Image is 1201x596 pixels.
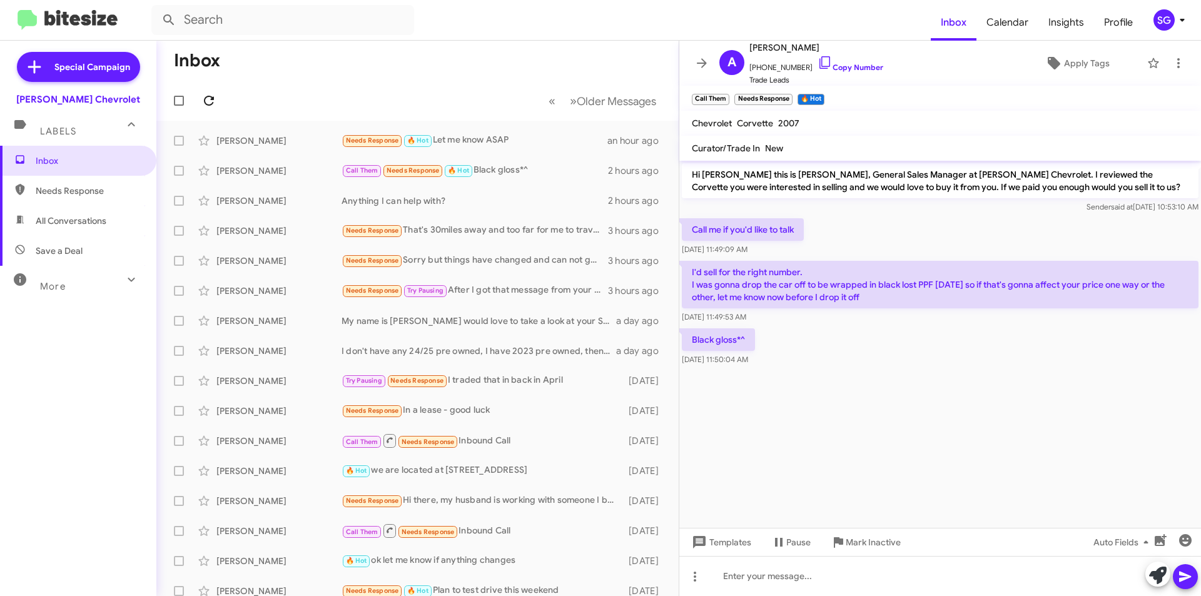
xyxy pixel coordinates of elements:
[346,376,382,385] span: Try Pausing
[622,555,669,567] div: [DATE]
[577,94,656,108] span: Older Messages
[216,375,342,387] div: [PERSON_NAME]
[342,493,622,508] div: Hi there, my husband is working with someone I believe already
[448,166,469,174] span: 🔥 Hot
[407,587,428,595] span: 🔥 Hot
[608,225,669,237] div: 3 hours ago
[40,281,66,292] span: More
[1083,531,1163,553] button: Auto Fields
[346,407,399,415] span: Needs Response
[342,194,608,207] div: Anything I can help with?
[342,283,608,298] div: After I got that message from your dealership. I went else where as I wanted a 2026. And all tge ...
[976,4,1038,41] a: Calendar
[346,136,399,144] span: Needs Response
[216,285,342,297] div: [PERSON_NAME]
[342,553,622,568] div: ok let me know if anything changes
[818,63,883,72] a: Copy Number
[682,245,747,254] span: [DATE] 11:49:09 AM
[1087,202,1198,211] span: Sender [DATE] 10:53:10 AM
[216,134,342,147] div: [PERSON_NAME]
[151,5,414,35] input: Search
[541,88,563,114] button: Previous
[682,261,1198,308] p: I'd sell for the right number. I was gonna drop the car off to be wrapped in black lost PPF [DATE...
[682,355,748,364] span: [DATE] 11:50:04 AM
[216,555,342,567] div: [PERSON_NAME]
[1064,52,1110,74] span: Apply Tags
[216,164,342,177] div: [PERSON_NAME]
[692,143,760,154] span: Curator/Trade In
[216,315,342,327] div: [PERSON_NAME]
[216,345,342,357] div: [PERSON_NAME]
[346,166,378,174] span: Call Them
[216,495,342,507] div: [PERSON_NAME]
[342,403,622,418] div: In a lease - good luck
[608,194,669,207] div: 2 hours ago
[1143,9,1187,31] button: SG
[607,134,669,147] div: an hour ago
[342,163,608,178] div: Black gloss*^
[1013,52,1141,74] button: Apply Tags
[608,255,669,267] div: 3 hours ago
[622,495,669,507] div: [DATE]
[622,405,669,417] div: [DATE]
[54,61,130,73] span: Special Campaign
[821,531,911,553] button: Mark Inactive
[778,118,799,129] span: 2007
[216,435,342,447] div: [PERSON_NAME]
[216,255,342,267] div: [PERSON_NAME]
[342,223,608,238] div: That's 30miles away and too far for me to travel. Thank you for reaching out.
[549,93,555,109] span: «
[749,40,883,55] span: [PERSON_NAME]
[36,215,106,227] span: All Conversations
[342,253,608,268] div: Sorry but things have changed and can not get new truck right now
[1111,202,1133,211] span: said at
[1094,4,1143,41] a: Profile
[346,438,378,446] span: Call Them
[342,315,616,327] div: My name is [PERSON_NAME] would love to take a look at your Silverado! When are you available to b...
[931,4,976,41] a: Inbox
[692,118,732,129] span: Chevrolet
[36,245,83,257] span: Save a Deal
[346,226,399,235] span: Needs Response
[786,531,811,553] span: Pause
[387,166,440,174] span: Needs Response
[692,94,729,105] small: Call Them
[562,88,664,114] button: Next
[342,133,607,148] div: Let me know ASAP
[402,528,455,536] span: Needs Response
[346,587,399,595] span: Needs Response
[616,345,669,357] div: a day ago
[682,163,1198,198] p: Hi [PERSON_NAME] this is [PERSON_NAME], General Sales Manager at [PERSON_NAME] Chevrolet. I revie...
[342,433,622,448] div: Inbound Call
[622,435,669,447] div: [DATE]
[17,52,140,82] a: Special Campaign
[216,225,342,237] div: [PERSON_NAME]
[1153,9,1175,31] div: SG
[737,118,773,129] span: Corvette
[542,88,664,114] nav: Page navigation example
[622,465,669,477] div: [DATE]
[727,53,736,73] span: A
[765,143,783,154] span: New
[608,164,669,177] div: 2 hours ago
[798,94,824,105] small: 🔥 Hot
[216,194,342,207] div: [PERSON_NAME]
[40,126,76,137] span: Labels
[36,154,142,167] span: Inbox
[682,328,755,351] p: Black gloss*^
[16,93,140,106] div: [PERSON_NAME] Chevrolet
[402,438,455,446] span: Needs Response
[616,315,669,327] div: a day ago
[346,467,367,475] span: 🔥 Hot
[216,525,342,537] div: [PERSON_NAME]
[682,312,746,321] span: [DATE] 11:49:53 AM
[174,51,220,71] h1: Inbox
[846,531,901,553] span: Mark Inactive
[216,465,342,477] div: [PERSON_NAME]
[342,523,622,538] div: Inbound Call
[346,286,399,295] span: Needs Response
[622,375,669,387] div: [DATE]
